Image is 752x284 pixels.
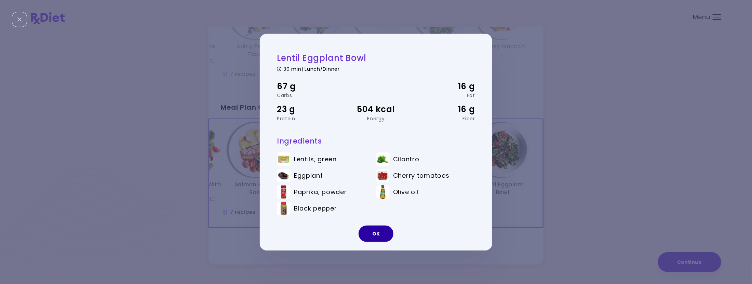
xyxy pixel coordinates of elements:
[277,136,475,145] h3: Ingredients
[277,52,475,63] h2: Lentil Eggplant Bowl
[277,93,343,98] div: Carbs
[12,12,27,27] div: Close
[294,172,323,179] span: Eggplant
[277,65,475,71] div: 30 min | Lunch/Dinner
[409,103,475,116] div: 16 g
[277,103,343,116] div: 23 g
[359,226,393,242] button: OK
[409,93,475,98] div: Fat
[294,188,347,196] span: Paprika, powder
[393,188,418,196] span: Olive oil
[277,80,343,93] div: 67 g
[294,155,337,163] span: Lentils, green
[409,80,475,93] div: 16 g
[343,103,409,116] div: 504 kcal
[277,116,343,121] div: Protein
[294,205,337,212] span: Black pepper
[343,116,409,121] div: Energy
[393,155,419,163] span: Cilantro
[393,172,449,179] span: Cherry tomatoes
[409,116,475,121] div: Fiber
